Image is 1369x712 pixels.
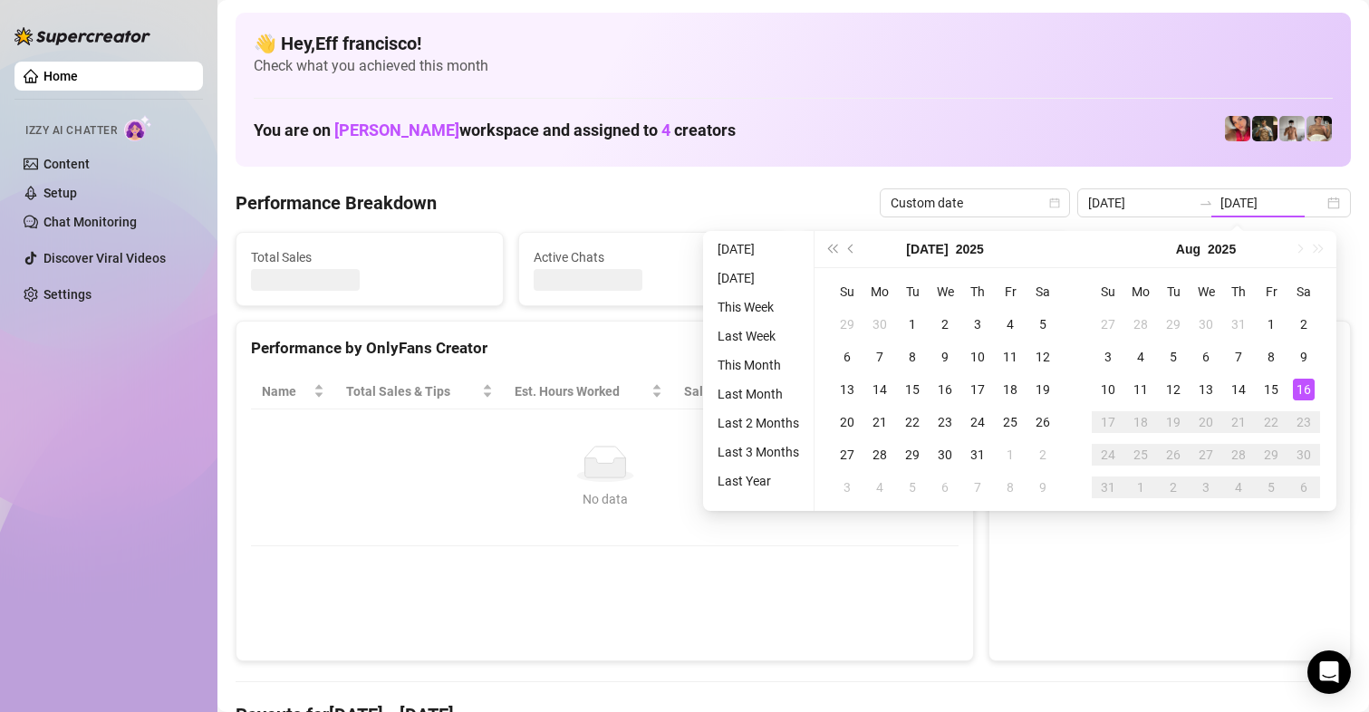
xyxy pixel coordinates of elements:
input: Start date [1088,193,1191,213]
th: Sales / Hour [673,374,801,409]
span: Total Sales & Tips [346,381,478,401]
span: Messages Sent [816,247,1054,267]
span: Check what you achieved this month [254,56,1333,76]
a: Setup [43,186,77,200]
th: Total Sales & Tips [335,374,504,409]
span: Chat Conversion [813,381,934,401]
h4: Performance Breakdown [236,190,437,216]
img: Tony [1252,116,1277,141]
a: Content [43,157,90,171]
img: logo-BBDzfeDw.svg [14,27,150,45]
a: Settings [43,287,92,302]
input: End date [1220,193,1324,213]
span: [PERSON_NAME] [334,120,459,140]
div: Open Intercom Messenger [1307,650,1351,694]
h4: 👋 Hey, Eff francisco ! [254,31,1333,56]
a: Chat Monitoring [43,215,137,229]
h1: You are on workspace and assigned to creators [254,120,736,140]
div: Performance by OnlyFans Creator [251,336,959,361]
div: No data [269,489,940,509]
a: Home [43,69,78,83]
img: AI Chatter [124,115,152,141]
span: Izzy AI Chatter [25,122,117,140]
span: Custom date [891,189,1059,216]
img: aussieboy_j [1279,116,1305,141]
span: Total Sales [251,247,488,267]
span: 4 [661,120,670,140]
img: Aussieboy_jfree [1306,116,1332,141]
span: swap-right [1199,196,1213,210]
img: Vanessa [1225,116,1250,141]
span: Active Chats [534,247,771,267]
span: to [1199,196,1213,210]
th: Chat Conversion [802,374,959,409]
th: Name [251,374,335,409]
a: Discover Viral Videos [43,251,166,265]
span: Name [262,381,310,401]
span: calendar [1049,197,1060,208]
div: Sales by OnlyFans Creator [1004,336,1335,361]
span: Sales / Hour [684,381,776,401]
div: Est. Hours Worked [515,381,648,401]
